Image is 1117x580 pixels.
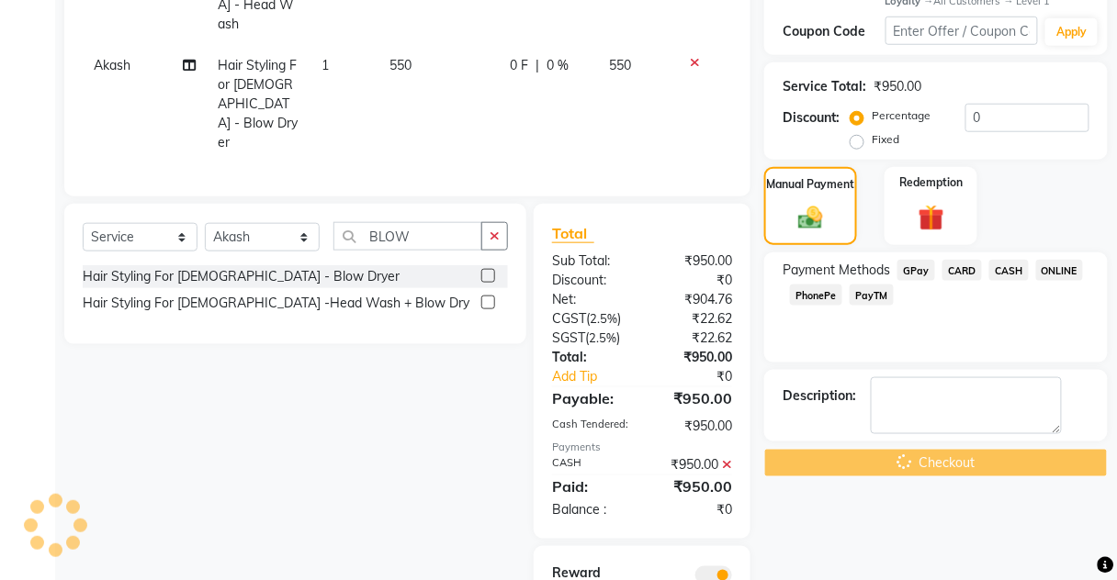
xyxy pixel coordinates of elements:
div: ₹950.00 [642,251,746,271]
div: Hair Styling For [DEMOGRAPHIC_DATA] -Head Wash + Blow Dry [83,294,469,313]
span: | [536,56,539,75]
div: ₹0 [642,501,746,520]
input: Enter Offer / Coupon Code [886,17,1039,45]
span: 0 F [510,56,528,75]
span: SGST [552,329,585,346]
span: CASH [989,260,1029,281]
div: Service Total: [783,77,866,96]
div: Paid: [538,475,642,497]
div: ₹950.00 [642,475,746,497]
span: PayTM [850,284,894,306]
div: ₹950.00 [642,417,746,436]
span: PhonePe [790,284,842,306]
span: 0 % [547,56,569,75]
label: Redemption [899,174,963,191]
div: Hair Styling For [DEMOGRAPHIC_DATA] - Blow Dryer [83,267,400,286]
div: ₹950.00 [642,455,746,474]
div: Discount: [783,108,840,128]
div: Balance : [538,501,642,520]
span: 550 [390,57,412,73]
span: 550 [610,57,632,73]
div: Payable: [538,387,642,409]
div: Net: [538,290,642,309]
span: Hair Styling For [DEMOGRAPHIC_DATA] - Blow Dryer [218,57,298,151]
span: Payment Methods [783,261,890,280]
div: ₹950.00 [874,77,921,96]
div: ( ) [538,309,642,329]
span: CARD [942,260,982,281]
div: Sub Total: [538,251,642,271]
label: Manual Payment [767,176,855,193]
div: ₹22.62 [642,309,746,329]
button: Apply [1045,18,1098,46]
div: Description: [783,386,856,406]
a: Add Tip [538,367,660,386]
div: ₹22.62 [642,329,746,348]
div: ₹0 [660,367,746,386]
div: Discount: [538,271,642,290]
div: ₹904.76 [642,290,746,309]
span: 2.5% [590,311,617,326]
img: _gift.svg [910,202,953,234]
div: Total: [538,348,642,367]
div: ₹0 [642,271,746,290]
div: ₹950.00 [642,387,746,409]
input: Search or Scan [333,222,482,251]
span: GPay [897,260,935,281]
div: ₹950.00 [642,348,746,367]
img: _cash.svg [791,204,830,231]
span: Akash [94,57,130,73]
span: CGST [552,310,586,327]
span: ONLINE [1036,260,1084,281]
label: Percentage [872,107,931,124]
label: Fixed [872,131,899,148]
span: 1 [322,57,329,73]
span: Total [552,224,594,243]
div: ( ) [538,329,642,348]
div: Payments [552,440,732,455]
span: 2.5% [589,330,616,345]
div: Cash Tendered: [538,417,642,436]
div: CASH [538,455,642,474]
div: Coupon Code [783,22,885,41]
